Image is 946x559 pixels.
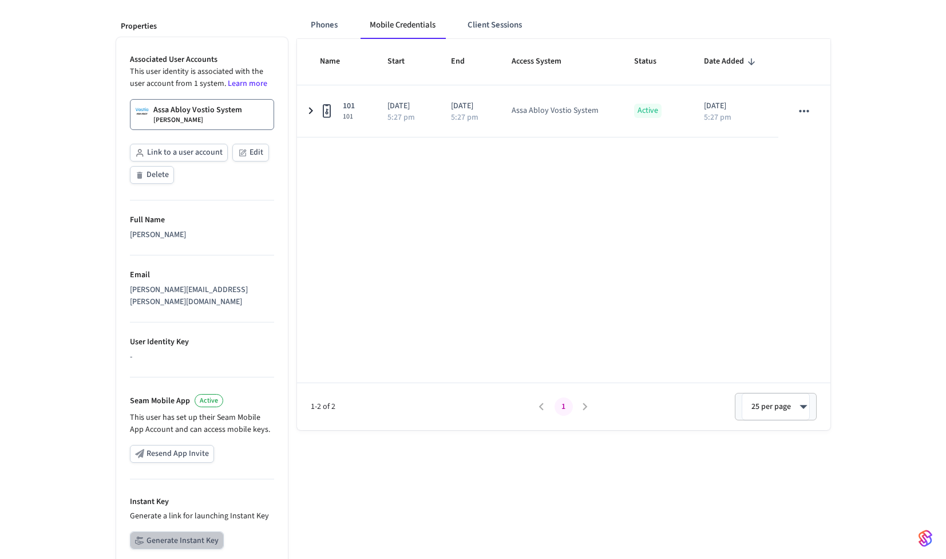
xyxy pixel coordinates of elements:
[232,144,269,162] button: Edit
[458,11,531,39] button: Client Sessions
[130,445,214,463] button: Resend App Invite
[451,53,480,70] span: End
[512,53,576,70] span: Access System
[512,105,599,117] div: Assa Abloy Vostio System
[343,100,355,112] span: 101
[200,396,218,406] span: Active
[297,39,830,137] table: sticky table
[387,100,424,112] p: [DATE]
[361,11,445,39] button: Mobile Credentials
[130,395,190,407] p: Seam Mobile App
[387,53,419,70] span: Start
[387,113,415,121] p: 5:27 pm
[634,104,662,118] p: Active
[130,269,274,281] p: Email
[311,401,531,413] span: 1-2 of 2
[704,113,731,121] p: 5:27 pm
[130,496,274,508] p: Instant Key
[130,336,274,348] p: User Identity Key
[555,397,573,416] button: page 1
[704,53,759,70] span: Date Added
[153,116,203,125] p: [PERSON_NAME]
[704,100,765,112] p: [DATE]
[130,214,274,226] p: Full Name
[130,54,274,66] p: Associated User Accounts
[153,104,242,116] p: Assa Abloy Vostio System
[130,144,228,162] button: Link to a user account
[135,104,149,118] img: Assa Abloy Vostio Logo
[742,393,810,420] div: 25 per page
[634,53,671,70] span: Status
[451,113,478,121] p: 5:27 pm
[121,21,283,33] p: Properties
[302,11,347,39] button: Phones
[919,529,932,548] img: SeamLogoGradient.69752ec5.svg
[130,229,274,241] div: [PERSON_NAME]
[130,66,274,90] p: This user identity is associated with the user account from 1 system.
[130,532,224,549] button: Generate Instant Key
[130,99,274,130] a: Assa Abloy Vostio System[PERSON_NAME]
[320,53,355,70] span: Name
[130,510,274,522] p: Generate a link for launching Instant Key
[130,166,174,184] button: Delete
[451,100,484,112] p: [DATE]
[228,78,267,89] a: Learn more
[130,284,274,308] div: [PERSON_NAME][EMAIL_ADDRESS][PERSON_NAME][DOMAIN_NAME]
[531,397,596,416] nav: pagination navigation
[130,412,274,436] p: This user has set up their Seam Mobile App Account and can access mobile keys.
[343,112,355,121] span: 101
[130,351,274,363] div: -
